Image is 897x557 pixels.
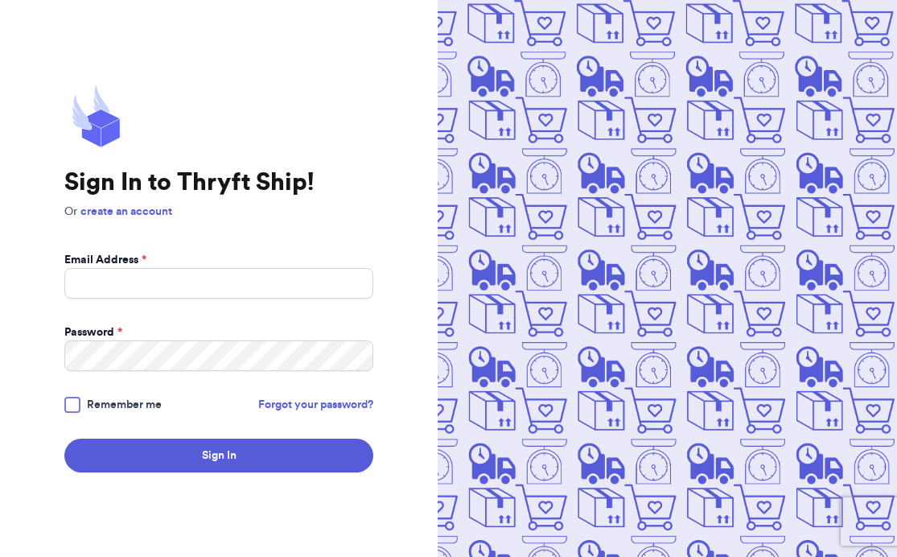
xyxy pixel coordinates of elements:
[64,439,373,472] button: Sign In
[80,206,172,217] a: create an account
[64,204,373,220] p: Or
[64,252,146,268] label: Email Address
[258,397,373,413] a: Forgot your password?
[64,324,122,340] label: Password
[87,397,162,413] span: Remember me
[64,168,373,197] h1: Sign In to Thryft Ship!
